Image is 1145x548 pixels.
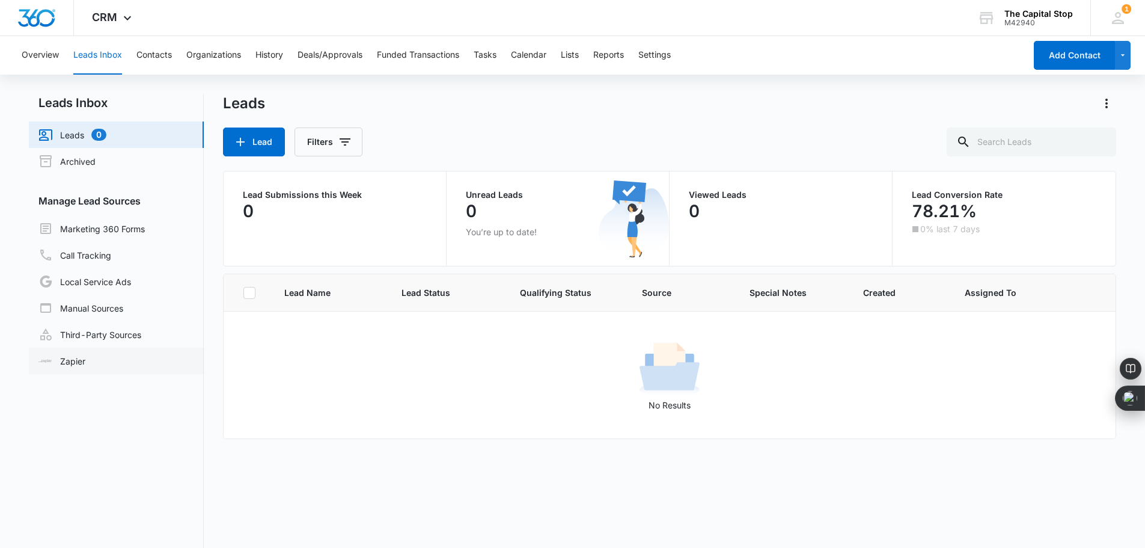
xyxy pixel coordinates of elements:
[561,36,579,75] button: Lists
[402,286,474,299] span: Lead Status
[29,94,204,112] h2: Leads Inbox
[223,128,285,156] button: Lead
[38,221,145,236] a: Marketing 360 Forms
[29,194,204,208] h3: Manage Lead Sources
[298,36,362,75] button: Deals/Approvals
[750,286,834,299] span: Special Notes
[466,202,477,221] p: 0
[38,355,85,368] a: Zapier
[243,202,254,221] p: 0
[689,202,700,221] p: 0
[640,339,700,399] img: No Results
[284,286,355,299] span: Lead Name
[912,191,1096,199] p: Lead Conversion Rate
[1122,4,1131,14] span: 1
[243,191,427,199] p: Lead Submissions this Week
[38,301,123,315] a: Manual Sources
[520,286,613,299] span: Qualifying Status
[1097,94,1116,113] button: Actions
[593,36,624,75] button: Reports
[642,286,703,299] span: Source
[377,36,459,75] button: Funded Transactions
[920,225,980,233] p: 0% last 7 days
[466,226,650,238] p: You’re up to date!
[22,36,59,75] button: Overview
[912,202,977,221] p: 78.21%
[511,36,546,75] button: Calendar
[38,128,106,142] a: Leads0
[224,399,1116,411] p: No Results
[1034,41,1115,70] button: Add Contact
[689,191,873,199] p: Viewed Leads
[73,36,122,75] button: Leads Inbox
[38,274,131,289] a: Local Service Ads
[92,11,117,23] span: CRM
[38,154,96,168] a: Archived
[255,36,283,75] button: History
[638,36,671,75] button: Settings
[863,286,918,299] span: Created
[1004,9,1073,19] div: account name
[136,36,172,75] button: Contacts
[1122,4,1131,14] div: notifications count
[965,286,1016,299] span: Assigned To
[223,94,265,112] h1: Leads
[947,128,1116,156] input: Search Leads
[38,248,111,262] a: Call Tracking
[474,36,496,75] button: Tasks
[466,191,650,199] p: Unread Leads
[1004,19,1073,27] div: account id
[186,36,241,75] button: Organizations
[295,128,362,156] button: Filters
[38,327,141,342] a: Third-Party Sources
